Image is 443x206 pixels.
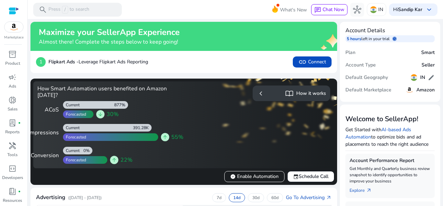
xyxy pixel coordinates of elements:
[293,56,332,68] button: linkConnect
[287,171,334,182] button: eventSchedule Call
[133,125,152,131] div: 391.28K
[293,174,299,179] span: event
[345,27,435,34] h4: Account Details
[353,6,361,14] span: hub
[37,128,59,137] div: Impressions
[271,195,279,200] p: 60d
[416,87,435,93] h5: Amazon
[37,106,59,114] div: ACoS
[378,3,383,16] p: IN
[410,74,417,81] img: in.svg
[5,129,20,135] p: Reports
[350,158,431,164] h5: Account Performance Report
[425,6,433,14] span: keyboard_arrow_down
[233,195,241,200] p: 14d
[63,157,86,163] div: Forecasted
[120,156,133,164] span: 22%
[314,7,321,14] span: chat
[63,102,80,108] div: Current
[345,50,355,56] h5: Plan
[257,89,265,98] span: chevron_left
[18,190,21,193] span: fiber_manual_record
[230,173,279,180] span: Enable Automation
[361,36,392,42] p: left in your trial
[350,3,364,17] button: hub
[217,195,221,200] p: 7d
[347,36,361,42] p: 5 hours
[68,195,102,201] p: ([DATE] - [DATE])
[326,195,332,200] span: arrow_outward
[5,60,20,66] p: Product
[350,184,377,194] a: Explorearrow_outward
[171,133,183,141] span: 55%
[63,111,86,117] div: Forecasted
[83,148,92,153] div: 0%
[107,110,119,118] span: 30%
[37,86,181,99] h4: How Smart Automation users benefited on Amazon [DATE]?
[405,86,414,94] img: amazon.svg
[8,187,17,196] span: book_4
[252,195,260,200] p: 30d
[345,75,388,81] h5: Default Geography
[296,91,326,97] h5: How it works
[293,173,328,180] span: Schedule Call
[63,125,80,131] div: Current
[162,134,168,140] span: arrow_upward
[421,50,435,56] h5: Smart
[392,37,397,41] span: schedule
[18,122,21,124] span: fiber_manual_record
[98,111,103,117] span: arrow_downward
[48,58,148,65] p: Leverage Flipkart Ads Reporting
[345,87,391,93] h5: Default Marketplace
[280,4,307,16] span: What's New
[9,83,16,89] p: Ads
[4,35,24,40] p: Marketplace
[298,58,307,66] span: link
[39,39,180,45] h4: Almost there! Complete the steps below to keep going!
[48,6,89,14] p: Press to search
[393,7,422,12] p: Hi
[345,126,411,140] a: AI-based Ads Automation
[311,4,347,15] button: chatChat Now
[366,188,372,193] span: arrow_outward
[36,194,65,201] h4: Advertising
[422,62,435,68] h5: Seller
[3,197,22,204] p: Resources
[39,27,180,37] h2: Maximize your SellerApp Experience
[63,148,80,153] div: Current
[8,73,17,81] span: campaign
[8,142,17,150] span: handyman
[7,152,18,158] p: Tools
[4,22,23,32] img: amazon.svg
[63,134,86,140] div: Forecasted
[285,89,293,98] span: import_contacts
[323,6,344,13] span: Chat Now
[230,174,236,179] span: verified
[36,57,46,67] p: 1
[111,157,117,163] span: arrow_upward
[398,6,422,13] b: Sandip Kar
[8,50,17,59] span: inventory_2
[114,102,128,108] div: 877%
[8,106,18,112] p: Sales
[8,96,17,104] span: donut_small
[2,174,23,181] p: Developers
[8,164,17,173] span: code_blocks
[224,171,284,182] button: verifiedEnable Automation
[428,74,435,81] span: edit
[8,119,17,127] span: lab_profile
[39,6,47,14] span: search
[286,194,332,201] a: Go To Advertisingarrow_outward
[370,6,377,13] img: in.svg
[48,59,79,65] b: Flipkart Ads -
[420,75,425,81] h5: IN
[37,151,59,160] div: Conversion
[350,165,431,184] p: Get Monthly and Quarterly business review snapshot to identify opportunities to improve your busi...
[298,58,326,66] span: Connect
[345,126,435,148] p: Get Started with to optimize bids and ad placements to reach the right audience
[345,115,435,123] h3: Welcome to SellerApp!
[345,62,376,68] h5: Account Type
[62,6,68,14] span: /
